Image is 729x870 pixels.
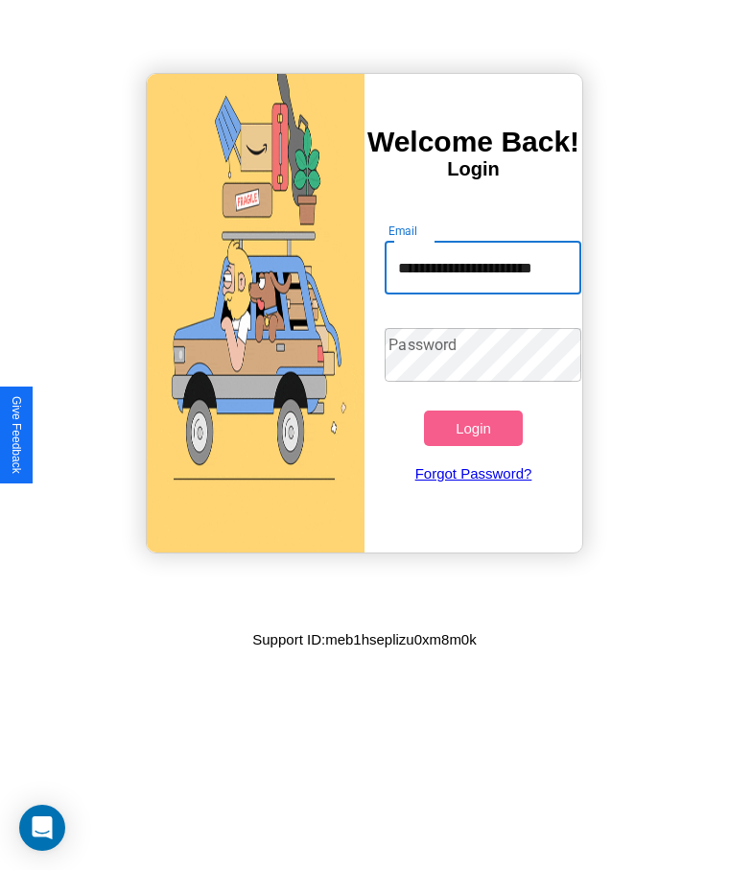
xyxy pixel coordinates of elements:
[252,626,476,652] p: Support ID: meb1hseplizu0xm8m0k
[375,446,571,501] a: Forgot Password?
[364,126,582,158] h3: Welcome Back!
[388,223,418,239] label: Email
[364,158,582,180] h4: Login
[424,411,522,446] button: Login
[147,74,364,553] img: gif
[19,805,65,851] div: Open Intercom Messenger
[10,396,23,474] div: Give Feedback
